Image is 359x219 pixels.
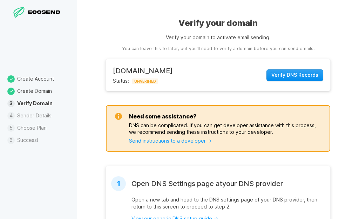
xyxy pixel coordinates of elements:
p: Open a new tab and head to the DNS settings page of your DNS provider , then return to this scree... [131,196,323,210]
h2: [DOMAIN_NAME] [113,67,172,75]
p: Verify your domain to activate email sending. [166,34,271,41]
span: Verify DNS Records [271,71,318,78]
div: Status: [113,67,172,83]
aside: You can leave this to later, but you'll need to verify a domain before you can send emails. [122,46,314,52]
h2: Open DNS Settings page at your DNS provider [131,179,283,188]
h1: Verify your domain [178,18,258,29]
a: Send instructions to a developer → [129,138,212,144]
span: UNVERIFIED [132,78,158,84]
button: Verify DNS Records [266,69,323,81]
h3: Need some assistance? [129,113,197,120]
p: DNS can be complicated. If you can get developer assistance with this process, we recommend sendi... [129,122,323,135]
